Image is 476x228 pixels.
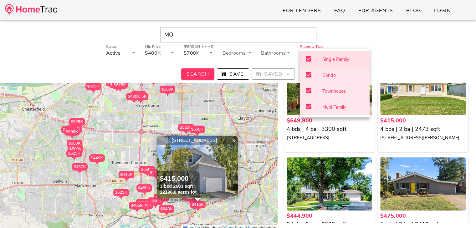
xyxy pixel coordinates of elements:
[160,86,175,93] div: $650K
[89,154,105,162] div: $449K
[178,124,194,131] div: $525K
[147,197,163,208] div: $650K
[131,100,137,104] img: triPin.png
[69,118,85,126] div: $525K
[322,88,365,94] div: Townhouse
[147,197,163,205] div: $650K
[68,145,83,153] div: $500K
[136,184,152,195] div: $450K
[159,205,174,213] div: $648K
[5,4,57,15] img: desktop-logo.34a1112.png
[106,50,120,56] div: Active
[287,125,372,133] div: 4 bds | 4 ba | 3300 sqft
[148,169,164,180] div: $415K
[145,44,161,49] label: Min Price
[106,49,137,57] div: StatusActive
[72,163,88,174] div: $487K
[178,124,194,135] div: $525K
[66,150,82,161] div: $525K
[184,49,215,57] div: [PERSON_NAME]$700K
[261,49,292,57] div: Bathrooms
[277,5,326,16] a: For Lenders
[85,82,101,93] div: $525K
[144,173,151,177] img: triPin.png
[106,44,117,49] label: Status
[300,44,323,49] label: Property Type
[123,178,130,182] img: triPin.png
[90,90,97,93] img: triPin.png
[71,157,78,161] img: triPin.png
[429,5,456,16] a: Login
[194,133,201,136] img: triPin.png
[67,140,82,147] div: $650K
[145,49,176,57] div: Min Price$400K
[252,68,295,80] button: Saved
[184,44,214,49] label: [PERSON_NAME]
[134,209,140,213] img: triPin.png
[222,71,244,77] span: Save
[61,126,77,137] div: $650K
[401,5,426,16] a: Blog
[159,205,174,216] div: $648K
[64,128,80,136] div: $699K
[67,140,82,151] div: $650K
[160,183,197,189] div: 3 bed 2683 sqft
[139,166,155,173] div: $650K
[164,93,171,97] img: triPin.png
[67,125,82,136] div: $687K
[232,137,236,144] span: ×
[189,126,205,133] div: $650K
[112,81,128,89] div: $675K
[119,171,134,178] div: $445K
[185,194,200,205] div: $685K
[380,116,466,125] div: $415,000
[113,189,129,196] div: $625K
[89,154,105,165] div: $449K
[137,201,153,212] div: $539K
[137,201,153,209] div: $539K
[148,169,164,176] div: $415K
[157,136,238,198] a: [STREET_ADDRESS] $415,000 3 bed 2683 sqft 12196.8 acres lot
[119,171,134,182] div: $445K
[445,198,476,228] iframe: Chat Widget
[109,80,124,88] div: $530K
[117,89,123,92] img: triPin.png
[184,50,199,56] div: $700K
[157,136,238,198] img: 1.jpg
[126,93,142,100] div: $430K
[322,57,365,62] div: Single Family
[129,202,145,209] div: $405K
[113,189,129,200] div: $625K
[136,199,151,210] div: $425K
[257,71,289,77] span: Saved
[160,174,197,183] div: $415,000
[126,93,142,104] div: $430K
[282,7,321,14] span: For Lenders
[195,208,201,212] img: triPin.png
[181,68,214,80] button: Search
[152,205,159,208] img: triPin.png
[141,192,148,195] img: triPin.png
[85,82,101,90] div: $525K
[136,199,151,206] div: $425K
[109,80,124,91] div: $530K
[158,137,237,143] div: [STREET_ADDRESS]
[150,82,157,86] img: triPin.png
[153,176,160,180] img: triPin.png
[223,49,254,57] div: Bedrooms
[118,196,125,200] img: triPin.png
[163,213,170,216] img: triPin.png
[380,135,459,141] small: [STREET_ADDRESS][PERSON_NAME]
[406,7,421,14] span: Blog
[287,116,372,142] a: $649,900 4 bds | 4 ba | 3300 sqft [STREET_ADDRESS]
[287,135,330,141] small: [STREET_ADDRESS]
[329,5,351,16] a: FAQ
[131,91,146,102] div: $585K
[190,201,206,212] div: $415K
[94,162,100,165] img: triPin.png
[183,131,189,135] img: triPin.png
[139,166,155,177] div: $650K
[67,125,82,133] div: $687K
[69,136,75,139] img: triPin.png
[190,201,206,208] div: $415K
